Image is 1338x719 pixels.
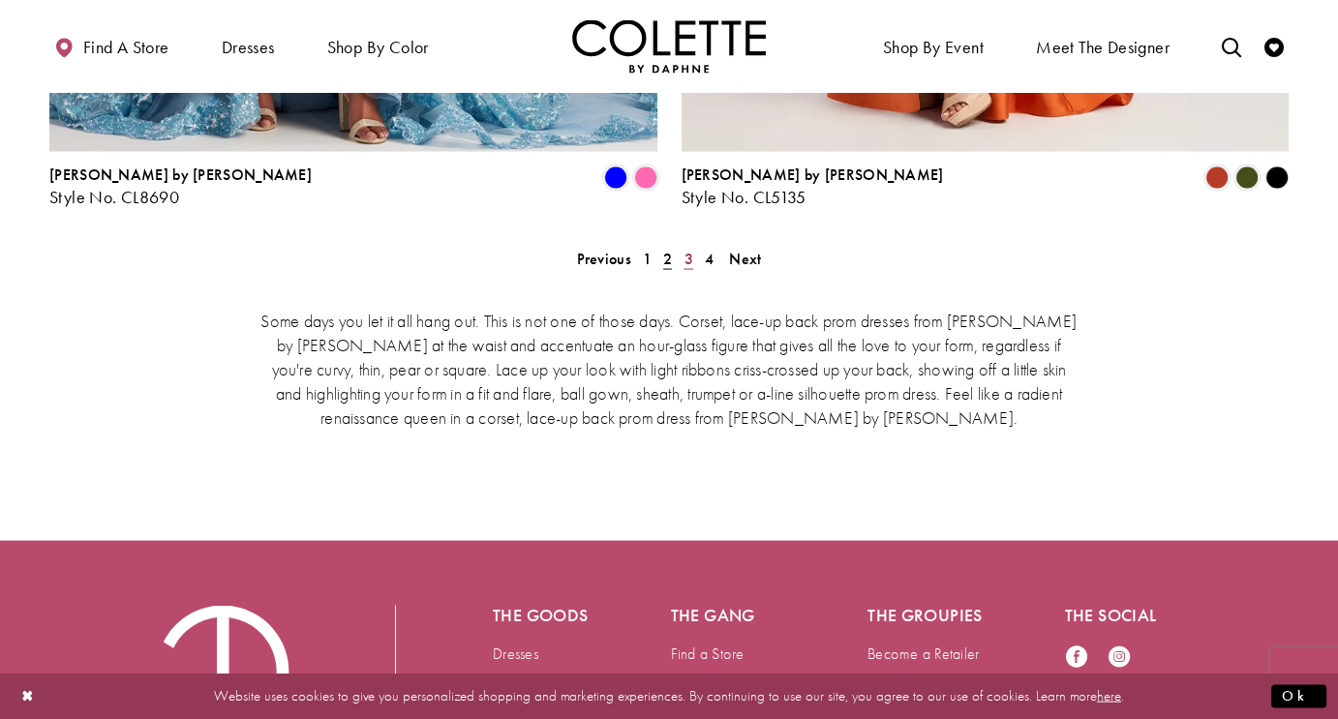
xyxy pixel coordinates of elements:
[657,245,678,273] span: Current page
[878,19,988,73] span: Shop By Event
[83,38,169,57] span: Find a store
[699,245,719,273] a: 4
[867,644,979,664] a: Become a Retailer
[671,606,791,625] h5: The gang
[322,19,434,73] span: Shop by color
[643,249,652,269] span: 1
[1205,166,1229,190] i: Sienna
[729,249,761,269] span: Next
[217,19,280,73] span: Dresses
[572,19,766,73] a: Visit Home Page
[883,38,984,57] span: Shop By Event
[576,249,630,269] span: Previous
[671,644,745,664] a: Find a Store
[682,186,806,208] span: Style No. CL5135
[671,673,746,693] a: Trunk Shows
[705,249,714,269] span: 4
[663,249,672,269] span: 2
[634,166,657,190] i: Pink
[49,186,179,208] span: Style No. CL8690
[1065,606,1185,625] h5: The social
[222,38,275,57] span: Dresses
[570,245,636,273] a: Prev Page
[637,245,657,273] a: 1
[49,165,312,185] span: [PERSON_NAME] by [PERSON_NAME]
[604,166,627,190] i: Blue
[723,245,767,273] a: Next Page
[139,683,1199,709] p: Website uses cookies to give you personalized shopping and marketing experiences. By continuing t...
[867,673,951,693] a: Retailer Portal
[1235,166,1259,190] i: Olive
[682,165,944,185] span: [PERSON_NAME] by [PERSON_NAME]
[493,606,593,625] h5: The goods
[12,679,45,713] button: Close Dialog
[493,644,538,664] a: Dresses
[327,38,429,57] span: Shop by color
[49,166,312,207] div: Colette by Daphne Style No. CL8690
[1217,19,1246,73] a: Toggle search
[684,249,692,269] span: 3
[49,19,173,73] a: Find a store
[1108,644,1131,671] a: Visit our Instagram - Opens in new tab
[1271,684,1326,708] button: Submit Dialog
[1065,644,1088,671] a: Visit our Facebook - Opens in new tab
[1260,19,1289,73] a: Check Wishlist
[572,19,766,73] img: Colette by Daphne
[258,309,1080,430] p: Some days you let it all hang out. This is not one of those days. Corset, lace-up back prom dress...
[1097,686,1121,705] a: here
[867,606,988,625] h5: The groupies
[1036,38,1170,57] span: Meet the designer
[1031,19,1174,73] a: Meet the designer
[1265,166,1289,190] i: Black
[678,245,698,273] a: 3
[682,166,944,207] div: Colette by Daphne Style No. CL5135
[493,673,537,693] a: Wishlist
